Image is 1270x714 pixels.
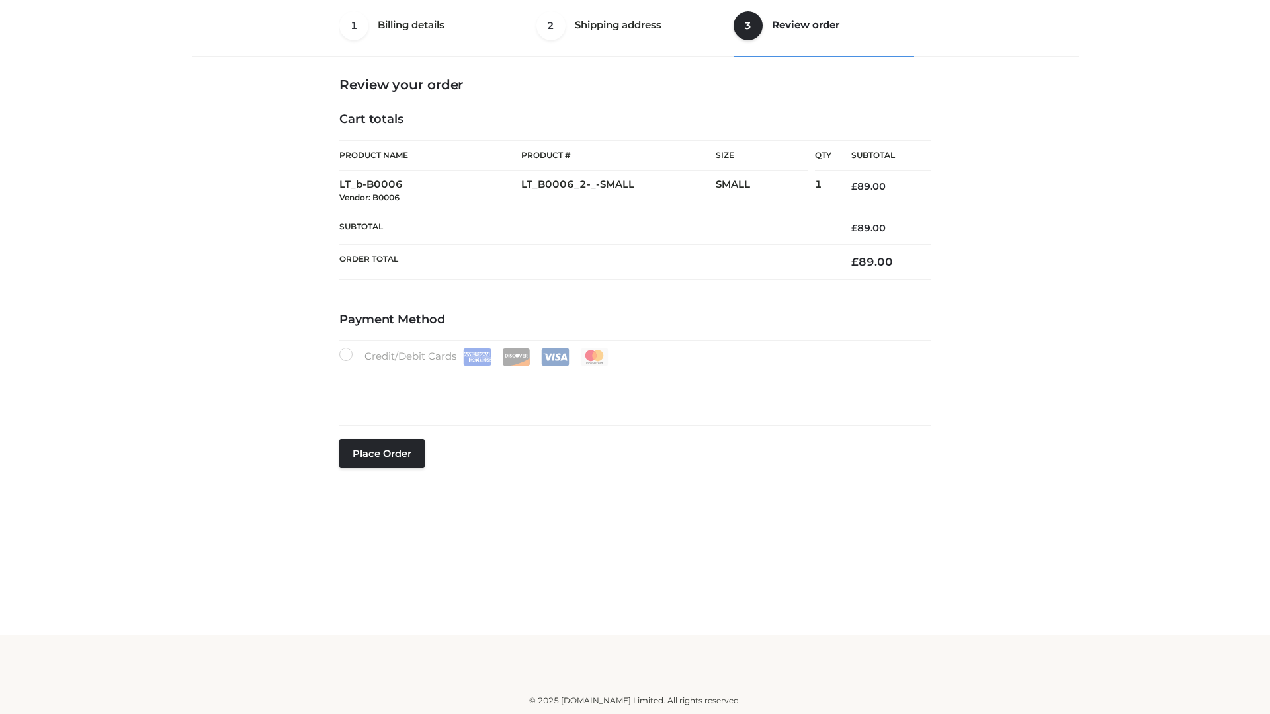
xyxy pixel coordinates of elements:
button: Place order [339,439,425,468]
td: LT_B0006_2-_-SMALL [521,171,716,212]
th: Qty [815,140,831,171]
h3: Review your order [339,77,931,93]
div: © 2025 [DOMAIN_NAME] Limited. All rights reserved. [196,694,1074,707]
span: £ [851,222,857,234]
td: LT_b-B0006 [339,171,521,212]
span: £ [851,180,857,192]
small: Vendor: B0006 [339,192,400,202]
img: Amex [463,348,491,366]
td: 1 [815,171,831,212]
th: Product Name [339,140,521,171]
label: Credit/Debit Cards [339,348,610,366]
img: Discover [502,348,530,366]
iframe: Secure payment input frame [337,363,928,411]
bdi: 89.00 [851,222,886,234]
th: Subtotal [339,212,831,244]
h4: Cart totals [339,112,931,127]
th: Subtotal [831,141,931,171]
h4: Payment Method [339,313,931,327]
img: Mastercard [580,348,609,366]
th: Size [716,141,808,171]
bdi: 89.00 [851,255,893,268]
th: Order Total [339,245,831,280]
bdi: 89.00 [851,180,886,192]
th: Product # [521,140,716,171]
span: £ [851,255,859,268]
td: SMALL [716,171,815,212]
img: Visa [541,348,570,366]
